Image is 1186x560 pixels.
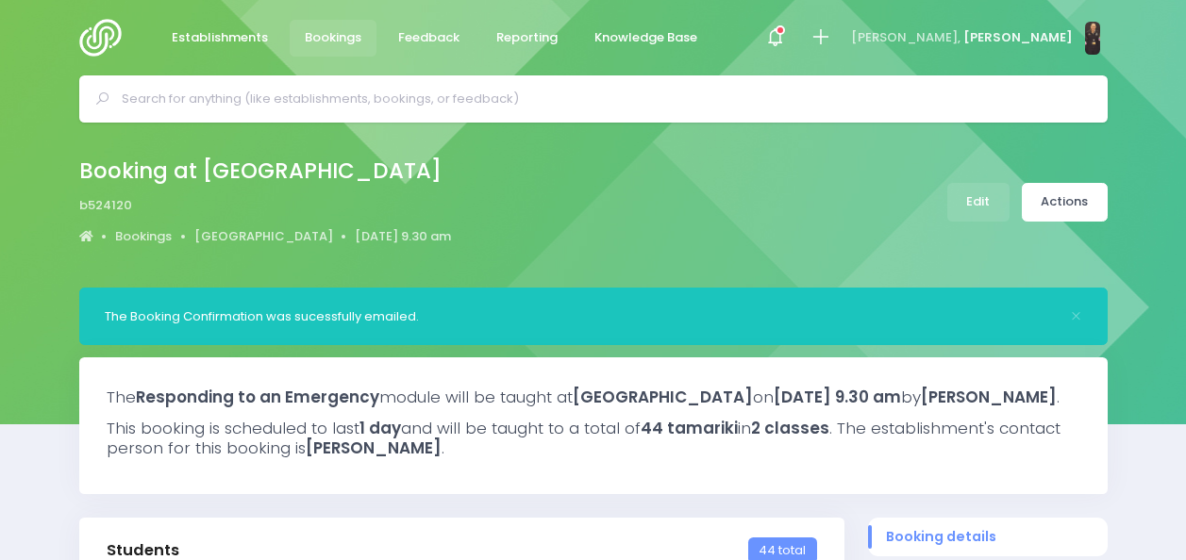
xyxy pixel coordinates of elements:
[107,387,1080,406] h3: The module will be taught at on by .
[963,28,1073,47] span: [PERSON_NAME]
[172,28,268,47] span: Establishments
[157,20,284,57] a: Establishments
[107,541,179,560] h3: Students
[594,28,697,47] span: Knowledge Base
[79,158,442,184] h2: Booking at [GEOGRAPHIC_DATA]
[105,307,1058,326] div: The Booking Confirmation was sucessfully emailed.
[115,227,172,246] a: Bookings
[122,85,1081,113] input: Search for anything (like establishments, bookings, or feedback)
[383,20,476,57] a: Feedback
[573,386,753,408] strong: [GEOGRAPHIC_DATA]
[579,20,713,57] a: Knowledge Base
[481,20,574,57] a: Reporting
[194,227,333,246] a: [GEOGRAPHIC_DATA]
[290,20,377,57] a: Bookings
[921,386,1057,408] strong: [PERSON_NAME]
[79,196,132,215] span: b524120
[947,183,1010,222] a: Edit
[851,28,960,47] span: [PERSON_NAME],
[774,386,901,408] strong: [DATE] 9.30 am
[305,28,361,47] span: Bookings
[398,28,459,47] span: Feedback
[79,19,133,57] img: Logo
[1070,310,1082,322] button: Close
[355,227,451,246] a: [DATE] 9.30 am
[641,417,738,439] strong: 44 tamariki
[136,386,379,408] strong: Responding to an Emergency
[886,527,1089,547] span: Booking details
[1022,183,1108,222] a: Actions
[359,417,401,439] strong: 1 day
[107,419,1080,457] h3: This booking is scheduled to last and will be taught to a total of in . The establishment's conta...
[496,28,558,47] span: Reporting
[1085,22,1100,55] img: N
[868,518,1108,556] a: Booking details
[751,417,829,439] strong: 2 classes
[306,436,442,459] strong: [PERSON_NAME]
